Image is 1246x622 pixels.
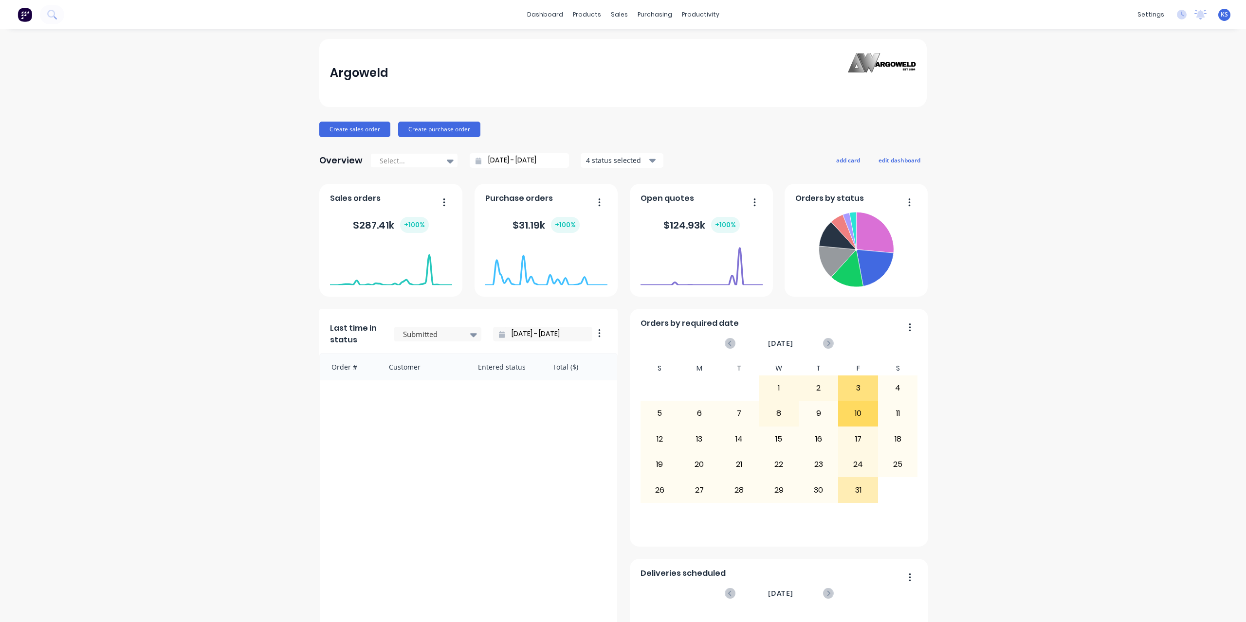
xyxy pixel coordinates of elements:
[581,153,663,168] button: 4 status selected
[18,7,32,22] img: Factory
[680,427,719,451] div: 13
[640,361,680,375] div: S
[641,452,679,477] div: 19
[505,327,588,341] input: Filter by date
[641,478,679,502] div: 26
[768,588,793,599] span: [DATE]
[768,338,793,349] span: [DATE]
[633,7,677,22] div: purchasing
[759,478,798,502] div: 29
[551,217,580,233] div: + 100 %
[319,151,363,170] div: Overview
[522,7,568,22] a: dashboard
[679,361,719,375] div: M
[879,427,917,451] div: 18
[720,401,759,426] div: 7
[759,376,798,400] div: 1
[799,376,838,400] div: 2
[641,427,679,451] div: 12
[711,217,740,233] div: + 100 %
[879,401,917,426] div: 11
[1221,10,1228,19] span: KS
[839,401,878,426] div: 10
[719,361,759,375] div: T
[485,193,553,204] span: Purchase orders
[848,53,916,93] img: Argoweld
[677,7,724,22] div: productivity
[680,452,719,477] div: 20
[568,7,606,22] div: products
[680,478,719,502] div: 27
[839,452,878,477] div: 24
[795,193,864,204] span: Orders by status
[759,452,798,477] div: 22
[799,427,838,451] div: 16
[398,122,480,137] button: Create purchase order
[720,478,759,502] div: 28
[400,217,429,233] div: + 100 %
[1133,7,1169,22] div: settings
[353,217,429,233] div: $ 287.41k
[720,452,759,477] div: 21
[759,361,799,375] div: W
[759,427,798,451] div: 15
[720,427,759,451] div: 14
[330,63,388,83] div: Argoweld
[878,361,918,375] div: S
[641,401,679,426] div: 5
[839,478,878,502] div: 31
[330,193,381,204] span: Sales orders
[799,478,838,502] div: 30
[799,452,838,477] div: 23
[663,217,740,233] div: $ 124.93k
[872,154,927,166] button: edit dashboard
[838,361,878,375] div: F
[759,401,798,426] div: 8
[680,401,719,426] div: 6
[799,361,839,375] div: T
[879,376,917,400] div: 4
[606,7,633,22] div: sales
[586,155,647,165] div: 4 status selected
[330,322,382,346] span: Last time in status
[319,122,390,137] button: Create sales order
[320,354,379,380] div: Order #
[830,154,866,166] button: add card
[379,354,468,380] div: Customer
[641,568,726,579] span: Deliveries scheduled
[799,401,838,426] div: 9
[839,376,878,400] div: 3
[513,217,580,233] div: $ 31.19k
[468,354,543,380] div: Entered status
[879,452,917,477] div: 25
[641,193,694,204] span: Open quotes
[839,427,878,451] div: 17
[543,354,617,380] div: Total ($)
